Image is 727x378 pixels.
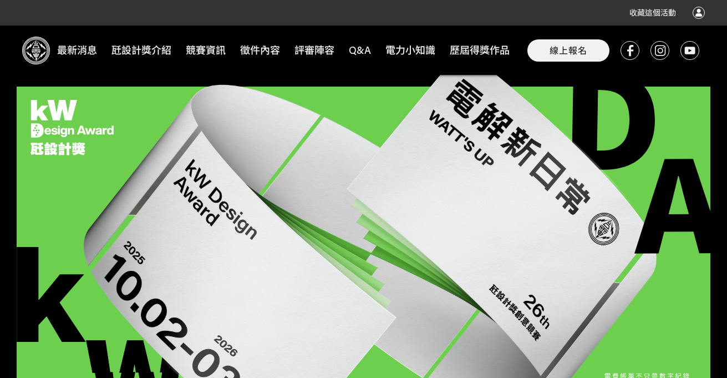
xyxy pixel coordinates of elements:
[234,41,286,59] span: 徵件內容
[343,41,377,59] span: Q&A
[51,41,103,59] span: 最新消息
[550,44,587,56] span: 線上報名
[342,26,378,74] a: Q&A
[379,41,441,59] span: 電力小知識
[378,26,443,74] a: 電力小知識
[443,26,517,74] a: 歷屆得獎作品
[634,159,724,254] img: A
[444,41,516,59] span: 歷屆得獎作品
[179,26,233,74] a: 競賽資訊
[287,26,342,74] a: 評審陣容
[105,41,177,59] span: 瓩設計獎介紹
[180,41,232,59] span: 競賽資訊
[527,39,609,62] button: 線上報名
[50,26,104,74] a: 最新消息
[629,8,676,17] span: 收藏這個活動
[288,41,340,59] span: 評審陣容
[104,26,179,74] a: 瓩設計獎介紹
[233,26,287,74] a: 徵件內容
[22,37,50,64] img: Logo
